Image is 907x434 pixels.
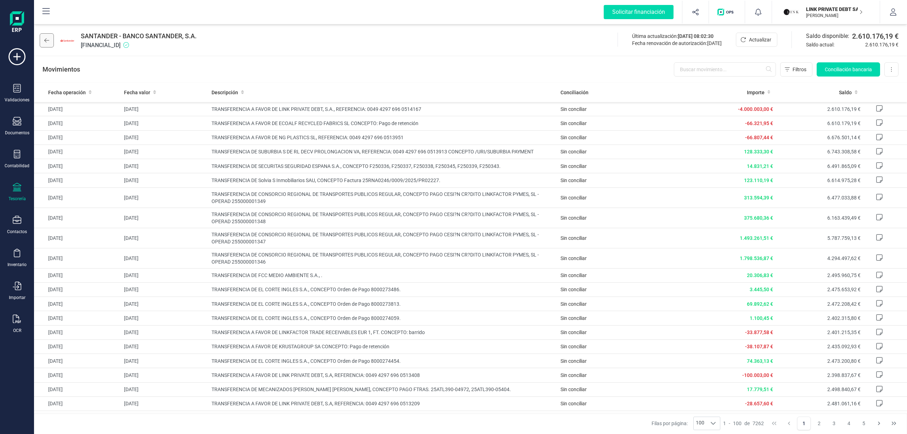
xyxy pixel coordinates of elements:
[744,195,773,201] span: 313.594,39 €
[776,282,863,297] td: 2.475.653,92 €
[783,4,799,20] img: LI
[81,31,197,41] span: SANTANDER - BANCO SANTANDER, S.A.
[740,255,773,261] span: 1.798.536,87 €
[742,372,773,378] span: -100.003,00 €
[745,120,773,126] span: -66.321,95 €
[793,66,806,73] span: Filtros
[827,417,841,430] button: Page 3
[34,339,121,354] td: [DATE]
[776,339,863,354] td: 2.435.092,93 €
[842,417,856,430] button: Page 4
[776,354,863,368] td: 2.473.200,80 €
[749,36,771,43] span: Actualizar
[34,297,121,311] td: [DATE]
[750,287,773,292] span: 3.445,50 €
[10,11,24,34] img: Logo Finanedi
[121,282,208,297] td: [DATE]
[744,177,773,183] span: 123.110,19 €
[212,272,555,279] span: TRANSFERENCIA DE FCC MEDIO AMBIENTE S.A., .
[5,130,29,136] div: Documentos
[707,40,722,46] span: [DATE]
[776,297,863,311] td: 2.472.208,42 €
[121,396,208,411] td: [DATE]
[674,62,776,77] input: Buscar movimiento...
[806,41,862,48] span: Saldo actual:
[212,286,555,293] span: TRANSFERENCIA DE EL CORTE INGLES S.A., CONCEPTO Orden de Pago 8000273486.
[733,420,742,427] span: 100
[744,420,750,427] span: de
[34,159,121,173] td: [DATE]
[747,163,773,169] span: 14.831,21 €
[34,208,121,228] td: [DATE]
[34,268,121,282] td: [DATE]
[34,116,121,130] td: [DATE]
[632,33,722,40] div: Última actualización:
[776,102,863,116] td: 2.610.176,19 €
[865,41,898,48] span: 2.610.176,19 €
[806,32,849,40] span: Saldo disponible:
[121,297,208,311] td: [DATE]
[121,368,208,382] td: [DATE]
[81,41,197,50] span: [FINANCIAL_ID]
[745,344,773,349] span: -38.107,87 €
[740,235,773,241] span: 1.493.261,51 €
[560,372,587,378] span: Sin conciliar
[121,339,208,354] td: [DATE]
[212,106,555,113] span: TRANSFERENCIA A FAVOR DE LINK PRIVATE DEBT, S.A., REFERENCIA: 0049 4297 696 0514167
[872,417,886,430] button: Next Page
[632,40,722,47] div: Fecha renovación de autorización:
[9,196,26,202] div: Tesorería
[776,145,863,159] td: 6.743.308,58 €
[797,417,811,430] button: Page 1
[560,120,587,126] span: Sin conciliar
[121,354,208,368] td: [DATE]
[34,311,121,325] td: [DATE]
[825,66,872,73] span: Conciliación bancaria
[212,251,555,265] span: TRANSFERENCIA DE CONSORCIO REGIONAL DE TRANSPORTES PUBLICOS REGULAR, CONCEPTO PAGO CESI?N CR?DITO...
[560,401,587,406] span: Sin conciliar
[560,329,587,335] span: Sin conciliar
[560,344,587,349] span: Sin conciliar
[212,163,555,170] span: TRANSFERENCIA DE SECURITAS SEGURIDAD ESPANA S.A., CONCEPTO F250336, F250337, F250338, F250345, F2...
[212,89,238,96] span: Descripción
[560,215,587,221] span: Sin conciliar
[747,387,773,392] span: 17.779,51 €
[560,195,587,201] span: Sin conciliar
[652,417,720,430] div: Filas por página:
[34,396,121,411] td: [DATE]
[812,417,826,430] button: Page 2
[212,386,555,393] span: TRANSFERENCIA DE MECANIZADOS [PERSON_NAME] [PERSON_NAME], CONCEPTO PAGO FTRAS. 25ATL390-04972, 25...
[121,411,208,425] td: [DATE]
[776,228,863,248] td: 5.787.759,13 €
[782,417,796,430] button: Previous Page
[121,145,208,159] td: [DATE]
[806,6,863,13] p: LINK PRIVATE DEBT SA
[34,228,121,248] td: [DATE]
[767,417,781,430] button: First Page
[9,295,26,300] div: Importar
[34,145,121,159] td: [DATE]
[736,33,777,47] button: Actualizar
[48,89,86,96] span: Fecha operación
[745,135,773,140] span: -66.807,44 €
[776,248,863,268] td: 4.294.497,62 €
[839,89,852,96] span: Saldo
[212,329,555,336] span: TRANSFERENCIA A FAVOR DE LINKFACTOR TRADE RECEIVABLES EUR 1, FT. CONCEPTO: barrido
[560,358,587,364] span: Sin conciliar
[13,328,21,333] div: OCR
[560,149,587,154] span: Sin conciliar
[776,325,863,339] td: 2.401.215,35 €
[560,177,587,183] span: Sin conciliar
[212,300,555,308] span: TRANSFERENCIA DE EL CORTE INGLES S.A., CONCEPTO Orden de Pago 8000273813.
[560,255,587,261] span: Sin conciliar
[212,120,555,127] span: TRANSFERENCIA A FAVOR DE ECOALF RECYCLED FABRICS SL CONCEPTO: Pago de retención
[857,417,871,430] button: Page 5
[34,411,121,425] td: [DATE]
[124,89,150,96] span: Fecha valor
[776,130,863,145] td: 6.676.501,14 €
[212,343,555,350] span: TRANSFERENCIA A FAVOR DE KRUSTAGROUP SA CONCEPTO: Pago de retención
[7,262,27,267] div: Inventario
[780,62,812,77] button: Filtros
[781,1,871,23] button: LILINK PRIVATE DEBT SA[PERSON_NAME]
[34,282,121,297] td: [DATE]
